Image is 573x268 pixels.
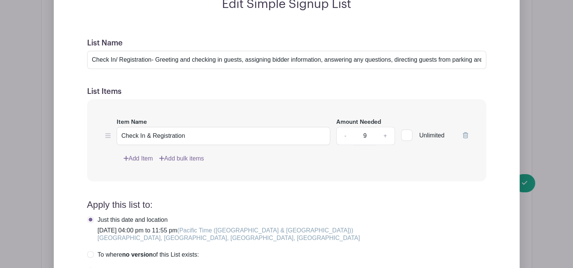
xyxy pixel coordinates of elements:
[123,154,153,163] a: Add Item
[177,227,353,234] span: (Pacific Time ([GEOGRAPHIC_DATA] & [GEOGRAPHIC_DATA]))
[87,87,486,96] h5: List Items
[87,216,360,242] label: [DATE] 04:00 pm to 11:55 pm
[98,216,360,224] div: Just this date and location
[117,127,331,145] input: e.g. Snacks or Check-in Attendees
[336,118,381,127] label: Amount Needed
[87,251,199,259] label: To where of this List exists:
[87,51,486,69] input: e.g. Things or volunteers we need for the event
[122,251,153,258] strong: no version
[336,127,354,145] a: -
[87,199,486,210] h4: Apply this list to:
[419,132,445,139] span: Unlimited
[98,234,360,242] div: [GEOGRAPHIC_DATA], [GEOGRAPHIC_DATA], [GEOGRAPHIC_DATA], [GEOGRAPHIC_DATA]
[376,127,395,145] a: +
[87,39,123,48] label: List Name
[159,154,204,163] a: Add bulk items
[117,118,147,127] label: Item Name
